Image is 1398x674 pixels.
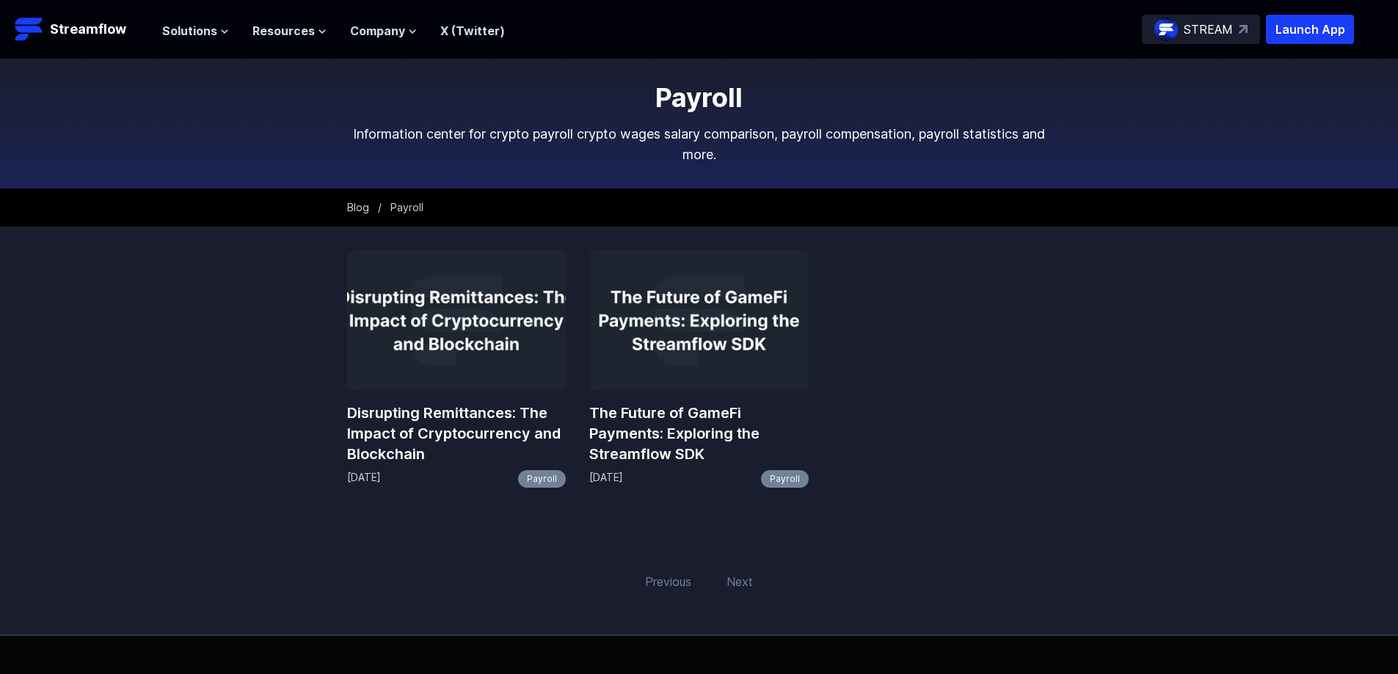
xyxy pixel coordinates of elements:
img: The Future of GameFi Payments: Exploring the Streamflow SDK [589,250,809,391]
img: Streamflow Logo [15,15,44,44]
a: STREAM [1142,15,1260,44]
span: Next [718,564,762,599]
h1: Payroll [347,83,1052,112]
a: The Future of GameFi Payments: Exploring the Streamflow SDK [589,403,809,464]
a: Streamflow [15,15,148,44]
img: Disrupting Remittances: The Impact of Cryptocurrency and Blockchain [347,250,567,391]
button: Resources [252,22,327,40]
button: Company [350,22,417,40]
p: [DATE] [589,470,623,488]
span: / [378,201,382,213]
a: Blog [347,201,369,213]
p: Information center for crypto payroll crypto wages salary comparison, payroll compensation, payro... [347,124,1052,165]
img: top-right-arrow.svg [1239,25,1248,34]
span: Previous [636,564,700,599]
img: streamflow-logo-circle.png [1154,18,1178,41]
p: [DATE] [347,470,381,488]
a: Disrupting Remittances: The Impact of Cryptocurrency and Blockchain [347,403,567,464]
p: STREAM [1184,21,1233,38]
a: Payroll [518,470,566,488]
span: Payroll [390,201,423,213]
a: Payroll [761,470,809,488]
a: X (Twitter) [440,23,505,38]
p: Streamflow [50,19,126,40]
span: Resources [252,22,315,40]
span: Solutions [162,22,217,40]
button: Launch App [1266,15,1354,44]
span: Company [350,22,405,40]
button: Solutions [162,22,229,40]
